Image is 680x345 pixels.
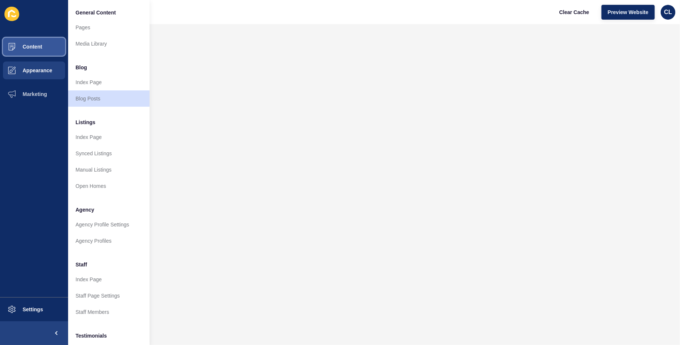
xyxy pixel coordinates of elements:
[602,5,655,20] button: Preview Website
[559,9,589,16] span: Clear Cache
[608,9,649,16] span: Preview Website
[68,90,150,107] a: Blog Posts
[76,261,87,268] span: Staff
[68,19,150,36] a: Pages
[68,216,150,233] a: Agency Profile Settings
[68,145,150,162] a: Synced Listings
[68,233,150,249] a: Agency Profiles
[68,162,150,178] a: Manual Listings
[68,178,150,194] a: Open Homes
[76,64,87,71] span: Blog
[68,74,150,90] a: Index Page
[664,9,672,16] span: CL
[553,5,596,20] button: Clear Cache
[68,271,150,288] a: Index Page
[68,129,150,145] a: Index Page
[76,206,94,213] span: Agency
[76,119,96,126] span: Listings
[68,288,150,304] a: Staff Page Settings
[76,9,116,16] span: General Content
[68,304,150,320] a: Staff Members
[68,36,150,52] a: Media Library
[76,332,107,339] span: Testimonials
